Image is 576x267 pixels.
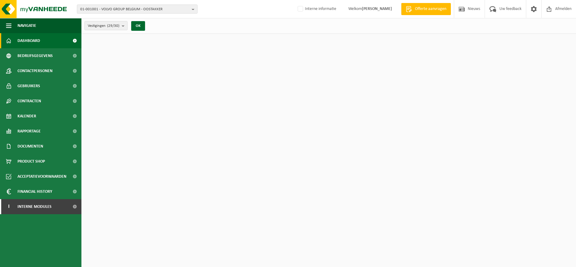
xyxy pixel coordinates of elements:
[88,21,119,30] span: Vestigingen
[84,21,128,30] button: Vestigingen(29/30)
[17,63,52,78] span: Contactpersonen
[17,139,43,154] span: Documenten
[17,33,40,48] span: Dashboard
[17,169,66,184] span: Acceptatievoorwaarden
[17,199,52,214] span: Interne modules
[6,199,11,214] span: I
[17,109,36,124] span: Kalender
[401,3,451,15] a: Offerte aanvragen
[77,5,198,14] button: 01-001001 - VOLVO GROUP BELGIUM - OOSTAKKER
[17,18,36,33] span: Navigatie
[17,78,40,94] span: Gebruikers
[17,48,53,63] span: Bedrijfsgegevens
[296,5,336,14] label: Interne informatie
[413,6,448,12] span: Offerte aanvragen
[17,94,41,109] span: Contracten
[17,154,45,169] span: Product Shop
[80,5,189,14] span: 01-001001 - VOLVO GROUP BELGIUM - OOSTAKKER
[17,184,52,199] span: Financial History
[107,24,119,28] count: (29/30)
[131,21,145,31] button: OK
[17,124,41,139] span: Rapportage
[362,7,392,11] strong: [PERSON_NAME]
